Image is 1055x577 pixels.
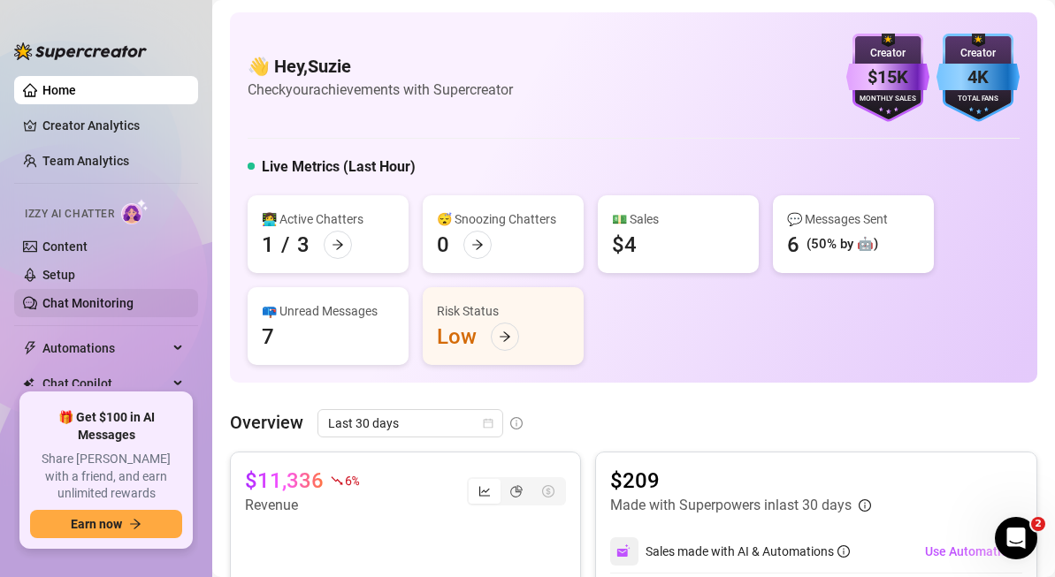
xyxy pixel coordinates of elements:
span: info-circle [859,499,871,512]
a: Creator Analytics [42,111,184,140]
img: blue-badge-DgoSNQY1.svg [937,34,1020,122]
span: calendar [483,418,493,429]
div: segmented control [467,477,566,505]
span: arrow-right [332,239,344,251]
span: info-circle [510,417,523,429]
div: 💵 Sales [612,209,745,229]
div: (50% by 🤖) [807,234,878,255]
article: $11,336 [245,467,324,495]
img: svg%3e [616,543,632,559]
div: Creator [937,45,1020,62]
div: Sales made with AI & Automations [646,542,850,561]
article: Revenue [245,495,358,516]
iframe: Intercom live chat [995,517,1037,559]
img: AI Chatter [121,199,149,224]
div: Risk Status [437,301,570,321]
a: Setup [42,268,75,282]
button: Earn nowarrow-right [30,510,182,538]
img: logo-BBDzfeDw.svg [14,42,147,60]
div: 😴 Snoozing Chatters [437,209,570,229]
article: Overview [230,409,303,436]
span: arrow-right [129,518,141,530]
img: purple-badge-B9DA21FR.svg [846,34,929,122]
span: thunderbolt [23,341,37,355]
article: Made with Superpowers in last 30 days [610,495,852,516]
div: 6 [787,231,799,259]
div: 💬 Messages Sent [787,209,920,229]
article: Check your achievements with Supercreator [248,79,513,101]
span: Use Automations [925,544,1021,558]
div: Creator [846,45,929,62]
span: Chat Copilot [42,369,168,398]
div: 👩‍💻 Active Chatters [262,209,394,229]
span: 6 % [345,472,358,489]
a: Chat Monitoring [42,296,134,310]
span: 2 [1031,517,1045,531]
span: Earn now [71,517,122,531]
article: $209 [610,467,871,495]
div: Total Fans [937,94,1020,105]
span: info-circle [837,545,850,558]
h4: 👋 Hey, Suzie [248,54,513,79]
div: 📪 Unread Messages [262,301,394,321]
span: pie-chart [510,485,523,497]
span: Share [PERSON_NAME] with a friend, and earn unlimited rewards [30,451,182,503]
div: 3 [297,231,310,259]
span: fall [331,475,343,487]
div: Monthly Sales [846,94,929,105]
a: Home [42,83,76,97]
div: $15K [846,64,929,91]
span: 🎁 Get $100 in AI Messages [30,409,182,444]
span: line-chart [478,485,491,497]
span: arrow-right [499,330,511,343]
span: Automations [42,334,168,362]
h5: Live Metrics (Last Hour) [262,156,416,178]
button: Use Automations [924,537,1022,566]
span: Izzy AI Chatter [25,206,114,223]
a: Content [42,239,88,254]
span: arrow-right [471,239,484,251]
span: dollar-circle [542,485,554,497]
div: 4K [937,64,1020,91]
img: Chat Copilot [23,377,34,390]
a: Team Analytics [42,154,129,168]
div: 7 [262,323,274,351]
div: 0 [437,231,449,259]
div: 1 [262,231,274,259]
div: $4 [612,231,637,259]
span: Last 30 days [328,410,493,437]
